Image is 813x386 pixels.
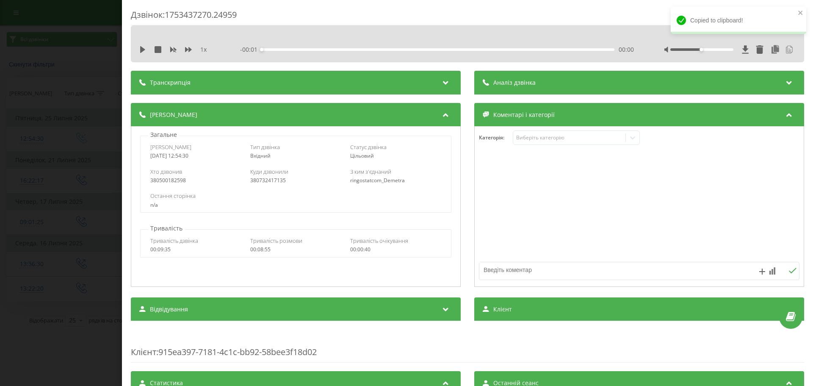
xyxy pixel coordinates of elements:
div: 00:08:55 [250,247,341,253]
span: Тривалість дзвінка [150,237,198,244]
span: - 00:01 [240,45,262,54]
div: 00:00:40 [350,247,441,253]
span: Транскрипція [150,78,191,87]
span: Куди дзвонили [250,168,288,175]
div: 380732417135 [250,178,341,183]
h4: Категорія : [479,135,513,141]
span: Цільовий [350,152,374,159]
span: Хто дзвонив [150,168,182,175]
div: 00:09:35 [150,247,241,253]
span: Відвідування [150,305,188,314]
span: Остання сторінка [150,192,196,200]
div: n/a [150,202,441,208]
span: Тривалість розмови [250,237,302,244]
span: Тип дзвінка [250,143,280,151]
span: Аналіз дзвінка [493,78,536,87]
span: [PERSON_NAME] [150,143,191,151]
span: Клієнт [493,305,512,314]
span: Тривалість очікування [350,237,408,244]
span: Вхідний [250,152,271,159]
span: Коментарі і категорії [493,111,555,119]
div: 380500182598 [150,178,241,183]
p: Загальне [148,131,179,139]
div: Accessibility label [260,48,263,51]
span: 00:00 [619,45,634,54]
div: Copied to clipboard! [671,7,806,34]
div: [DATE] 12:54:30 [150,153,241,159]
button: close [798,9,804,17]
p: Тривалість [148,224,185,233]
span: [PERSON_NAME] [150,111,197,119]
span: Статус дзвінка [350,143,387,151]
div: Виберіть категорію [516,134,622,141]
div: Дзвінок : 1753437270.24959 [131,9,804,25]
span: 1 x [200,45,207,54]
span: З ким з'єднаний [350,168,391,175]
div: Accessibility label [700,48,703,51]
div: ringostatcom_Demetra [350,178,441,183]
div: : 915ea397-7181-4c1c-bb92-58bee3f18d02 [131,329,804,363]
span: Клієнт [131,346,156,358]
